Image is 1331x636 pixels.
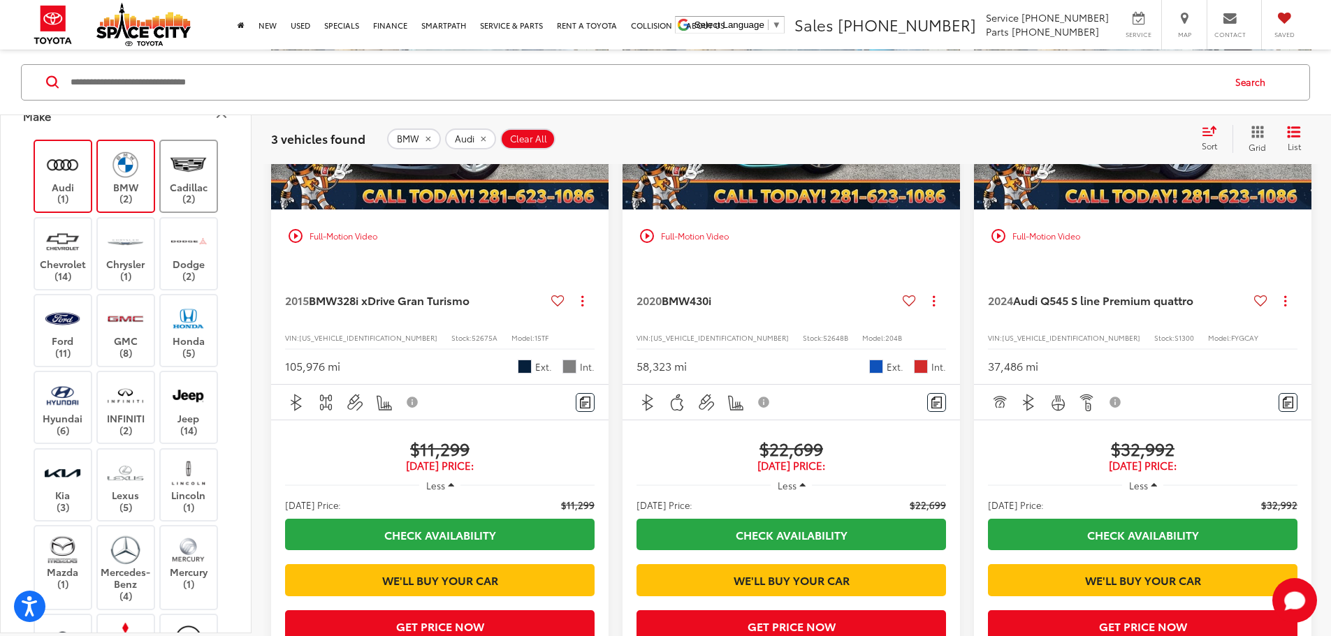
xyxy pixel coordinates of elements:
button: Clear All [500,128,555,149]
span: Blue Metallic [869,360,883,374]
span: Ext. [535,360,552,374]
span: Less [426,479,445,491]
a: Check Availability [637,519,946,550]
button: Search [1222,64,1286,99]
img: Comments [580,397,591,408]
span: Service [986,10,1019,24]
span: 204B [885,332,902,343]
img: Heated Seats [727,394,744,411]
div: Make [213,107,230,124]
img: Space City Toyota in Humble, TX) [43,533,82,566]
img: Space City Toyota in Humble, TX) [106,225,145,258]
span: [PHONE_NUMBER] [838,13,976,36]
a: We'll Buy Your Car [988,564,1297,596]
label: Jeep (14) [161,379,217,436]
button: List View [1277,124,1311,152]
label: Chevrolet (14) [35,225,92,281]
label: Mazda (1) [35,533,92,590]
img: Aux Input [698,394,715,411]
label: Kia (3) [35,456,92,512]
span: 2015 [285,292,309,308]
img: Comments [931,397,943,408]
span: 2024 [988,292,1013,308]
span: Saved [1269,30,1300,39]
span: $32,992 [988,438,1297,459]
span: BMW [662,292,690,308]
span: 52675A [472,332,497,343]
img: Bluetooth® [639,394,657,411]
button: Actions [922,288,946,313]
img: Space City Toyota in Humble, TX) [43,225,82,258]
button: View Disclaimer [1104,387,1128,417]
img: Space City Toyota in Humble, TX) [169,148,208,181]
span: [PHONE_NUMBER] [1021,10,1109,24]
label: Audi (1) [35,148,92,205]
span: [PHONE_NUMBER] [1012,24,1099,38]
span: 2020 [637,292,662,308]
span: $22,699 [637,438,946,459]
span: $11,299 [285,438,595,459]
form: Search by Make, Model, or Keyword [69,65,1222,98]
img: Remote Start [1078,394,1096,411]
img: Space City Toyota [96,3,191,46]
div: 58,323 mi [637,358,687,374]
a: 2015BMW328i xDrive Gran Turismo [285,293,546,308]
img: Space City Toyota in Humble, TX) [43,302,82,334]
span: List [1287,140,1301,151]
span: [DATE] Price: [285,498,341,512]
label: Hyundai (6) [35,379,92,436]
button: MakeMake [1,92,252,138]
img: Space City Toyota in Humble, TX) [169,379,208,412]
span: Model: [862,332,885,343]
span: Stock: [1154,332,1174,343]
img: Space City Toyota in Humble, TX) [43,379,82,412]
label: Ford (11) [35,302,92,358]
img: Space City Toyota in Humble, TX) [169,456,208,489]
img: Space City Toyota in Humble, TX) [106,379,145,412]
img: Comments [1283,397,1294,408]
label: BMW (2) [98,148,154,205]
img: Bluetooth® [288,394,305,411]
img: Heated Seats [375,394,393,411]
span: BMW [309,292,337,308]
img: Space City Toyota in Humble, TX) [106,533,145,566]
span: FYGCAY [1231,332,1258,343]
span: [US_VEHICLE_IDENTIFICATION_NUMBER] [1002,332,1140,343]
span: Contact [1214,30,1246,39]
a: Check Availability [988,519,1297,550]
img: Space City Toyota in Humble, TX) [106,302,145,334]
div: Make [23,108,51,121]
a: Select Language​ [694,20,781,30]
button: Select sort value [1195,124,1232,152]
label: Cadillac (2) [161,148,217,205]
label: Dodge (2) [161,225,217,281]
div: 37,486 mi [988,358,1038,374]
span: Model: [511,332,534,343]
button: Actions [570,288,595,313]
span: Int. [580,360,595,374]
span: 52648B [823,332,848,343]
img: Space City Toyota in Humble, TX) [43,456,82,489]
span: Clear All [510,133,547,144]
span: 15TF [534,332,548,343]
img: Space City Toyota in Humble, TX) [169,533,208,566]
span: Stock: [451,332,472,343]
button: Comments [927,393,946,412]
img: Space City Toyota in Humble, TX) [106,456,145,489]
label: Mercedes-Benz (4) [98,533,154,602]
img: Heated Steering Wheel [1049,394,1067,411]
button: remove Audi [445,128,496,149]
button: Actions [1273,288,1297,313]
label: Chrysler (1) [98,225,154,281]
button: View Disclaimer [401,387,425,417]
span: $32,992 [1261,498,1297,512]
span: $22,699 [910,498,946,512]
span: dropdown dots [933,295,935,306]
img: Adaptive Cruise Control [991,394,1008,411]
svg: Start Chat [1272,578,1317,623]
img: Space City Toyota in Humble, TX) [169,302,208,334]
span: $11,299 [561,498,595,512]
span: ​ [768,20,769,30]
span: Less [778,479,797,491]
a: We'll Buy Your Car [285,564,595,596]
